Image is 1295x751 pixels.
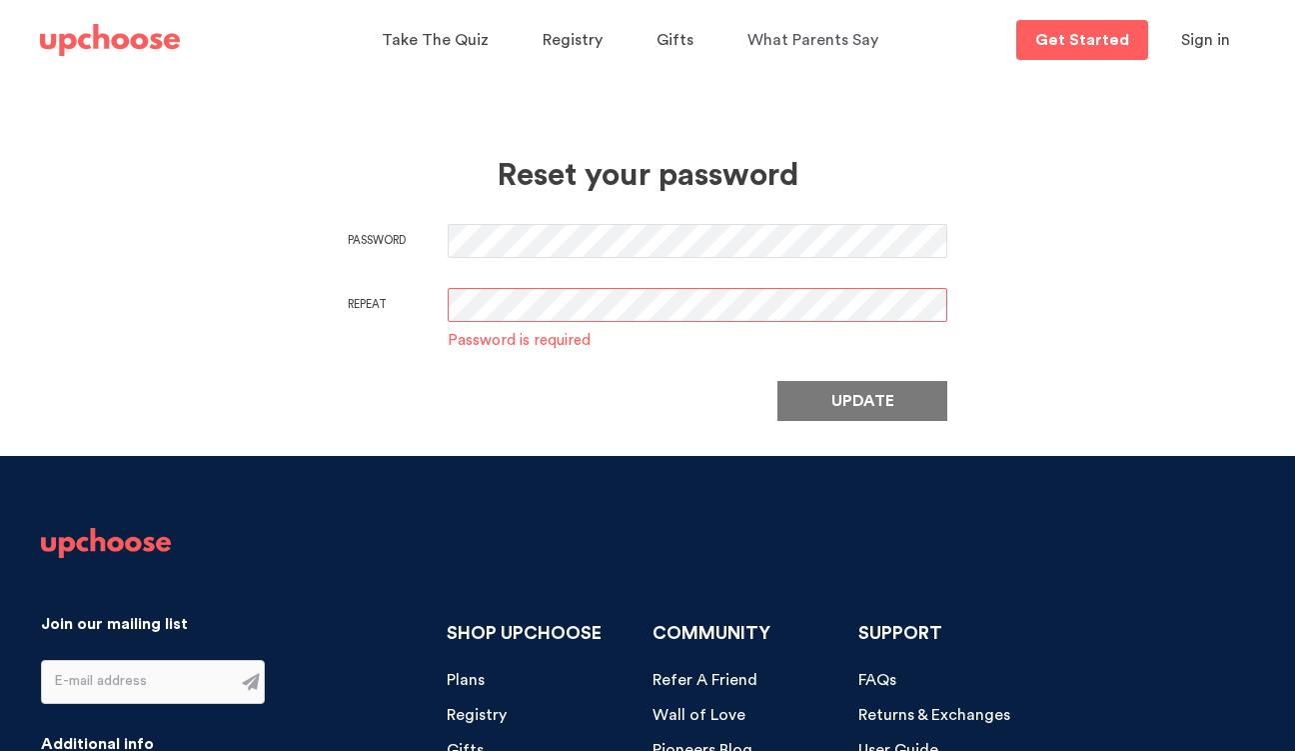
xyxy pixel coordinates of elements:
[652,624,770,642] span: COMMUNITY
[656,21,699,60] a: Gifts
[382,21,495,60] a: Take The Quiz
[40,24,180,56] img: UpChoose
[1016,20,1148,60] a: Get Started
[858,624,942,642] span: SUPPORT
[858,672,896,688] span: FAQs
[543,21,609,60] a: Registry
[831,389,894,413] span: Update
[447,672,485,688] span: Plans
[447,624,602,642] span: SHOP UPCHOOSE
[382,32,489,48] span: Take The Quiz
[448,332,947,351] div: Password is required
[777,381,947,421] button: Update
[447,669,485,692] a: Plans
[83,156,1212,194] div: Reset your password
[41,528,171,568] a: UpChoose
[41,616,188,632] span: Join our mailing list
[656,32,693,48] span: Gifts
[747,21,884,60] a: What Parents Say
[747,32,878,48] span: What Parents Say
[447,707,507,723] span: Registry
[1156,20,1255,60] button: Sign in
[41,528,171,558] img: UpChoose
[858,669,896,692] a: FAQs
[1181,32,1230,48] span: Sign in
[348,295,448,315] label: Repeat
[42,661,230,703] input: E-mail address
[652,672,757,688] span: Refer A Friend
[40,20,180,61] a: UpChoose
[1035,32,1129,48] p: Get Started
[858,704,1010,727] a: Returns & Exchanges
[447,704,507,727] a: Registry
[652,704,745,727] a: Wall of Love
[652,669,757,692] a: Refer A Friend
[543,32,603,48] span: Registry
[652,707,745,723] span: Wall of Love
[858,707,1010,723] span: Returns & Exchanges
[348,231,448,251] label: Password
